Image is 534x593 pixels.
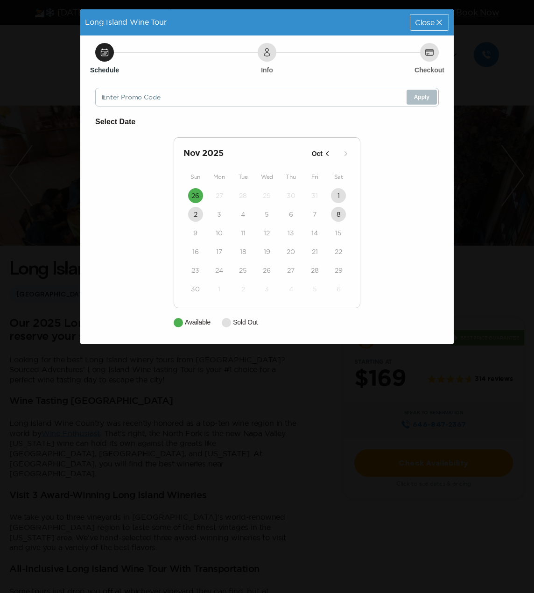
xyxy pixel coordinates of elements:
button: 12 [260,226,274,240]
button: 22 [331,244,346,259]
button: 5 [260,207,274,222]
button: 1 [331,188,346,203]
time: 17 [216,247,222,256]
button: 16 [188,244,203,259]
time: 10 [216,228,223,238]
time: 3 [217,210,221,219]
time: 30 [191,284,200,294]
button: 11 [236,226,251,240]
time: 4 [289,284,293,294]
h6: Checkout [415,65,444,75]
h2: Nov 2025 [183,147,309,160]
button: 18 [236,244,251,259]
time: 3 [265,284,269,294]
button: 14 [307,226,322,240]
button: 3 [212,207,227,222]
time: 19 [264,247,270,256]
div: Sun [183,171,207,183]
time: 20 [287,247,295,256]
time: 22 [335,247,342,256]
time: 2 [194,210,197,219]
button: 4 [236,207,251,222]
time: 16 [192,247,199,256]
h6: Select Date [95,116,439,128]
button: 29 [331,263,346,278]
time: 28 [311,266,319,275]
time: 5 [265,210,269,219]
span: Long Island Wine Tour [85,18,167,26]
button: 9 [188,226,203,240]
button: 13 [283,226,298,240]
p: Oct [312,149,323,159]
div: Thu [279,171,303,183]
time: 31 [311,191,318,200]
button: 25 [236,263,251,278]
button: 6 [331,282,346,296]
button: 21 [307,244,322,259]
time: 15 [335,228,342,238]
button: 7 [307,207,322,222]
time: 26 [191,191,199,200]
div: Fri [303,171,327,183]
button: 5 [307,282,322,296]
time: 12 [264,228,270,238]
time: 1 [337,191,340,200]
time: 5 [313,284,317,294]
time: 13 [288,228,294,238]
button: 26 [188,188,203,203]
time: 8 [337,210,341,219]
time: 30 [287,191,295,200]
button: 29 [260,188,274,203]
button: 31 [307,188,322,203]
time: 11 [241,228,246,238]
time: 27 [287,266,295,275]
span: Close [415,19,435,26]
time: 7 [313,210,316,219]
button: 23 [188,263,203,278]
time: 25 [239,266,247,275]
button: 6 [283,207,298,222]
button: 2 [188,207,203,222]
p: Available [185,318,211,327]
time: 1 [218,284,220,294]
button: 15 [331,226,346,240]
button: 30 [283,188,298,203]
button: 30 [188,282,203,296]
button: 26 [260,263,274,278]
time: 23 [191,266,199,275]
div: Sat [327,171,351,183]
button: 27 [283,263,298,278]
div: Mon [207,171,231,183]
time: 6 [337,284,341,294]
time: 6 [289,210,293,219]
div: Tue [231,171,255,183]
time: 29 [263,191,271,200]
time: 27 [216,191,223,200]
h6: Info [261,65,273,75]
button: 24 [212,263,227,278]
time: 14 [311,228,318,238]
h6: Schedule [90,65,119,75]
time: 29 [335,266,343,275]
button: 17 [212,244,227,259]
time: 18 [240,247,246,256]
button: 20 [283,244,298,259]
time: 9 [193,228,197,238]
button: 27 [212,188,227,203]
button: 19 [260,244,274,259]
button: 8 [331,207,346,222]
button: 28 [236,188,251,203]
time: 26 [263,266,271,275]
time: 21 [312,247,318,256]
time: 4 [241,210,245,219]
time: 24 [215,266,223,275]
time: 2 [241,284,245,294]
button: 2 [236,282,251,296]
div: Wed [255,171,279,183]
button: 10 [212,226,227,240]
p: Sold Out [233,318,258,327]
button: 28 [307,263,322,278]
button: 1 [212,282,227,296]
button: Oct [309,146,335,162]
time: 28 [239,191,247,200]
